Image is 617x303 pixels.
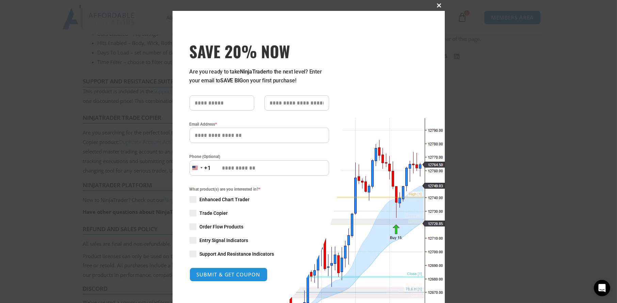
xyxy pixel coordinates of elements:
[190,196,329,203] label: Enhanced Chart Trader
[190,210,329,217] label: Trade Copier
[200,237,248,244] span: Entry Signal Indicators
[190,268,267,282] button: SUBMIT & GET COUPON
[200,251,274,257] span: Support And Resistance Indicators
[190,251,329,257] label: Support And Resistance Indicators
[240,68,268,75] strong: NinjaTrader
[200,196,250,203] span: Enhanced Chart Trader
[190,121,329,128] label: Email Address
[190,237,329,244] label: Entry Signal Indicators
[190,67,329,85] p: Are you ready to take to the next level? Enter your email to on your first purchase!
[190,223,329,230] label: Order Flow Products
[594,280,610,296] div: Open Intercom Messenger
[220,77,243,84] strong: SAVE BIG
[205,164,211,173] div: +1
[200,223,244,230] span: Order Flow Products
[190,186,329,193] span: What product(s) are you interested in?
[190,42,329,61] span: SAVE 20% NOW
[190,153,329,160] label: Phone (Optional)
[200,210,228,217] span: Trade Copier
[190,160,211,176] button: Selected country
